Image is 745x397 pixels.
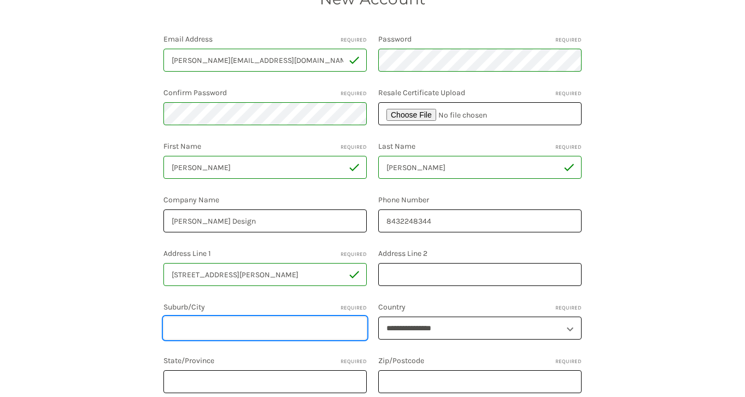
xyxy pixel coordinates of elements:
[555,90,582,98] small: Required
[555,358,582,366] small: Required
[163,194,367,206] label: Company Name
[378,301,582,313] label: Country
[378,141,582,152] label: Last Name
[555,304,582,312] small: Required
[378,87,582,98] label: Resale Certificate Upload
[163,141,367,152] label: First Name
[378,248,582,259] label: Address Line 2
[341,90,367,98] small: Required
[163,248,367,259] label: Address Line 1
[378,355,582,366] label: Zip/Postcode
[378,33,582,45] label: Password
[163,301,367,313] label: Suburb/City
[163,33,367,45] label: Email Address
[341,143,367,151] small: Required
[555,143,582,151] small: Required
[341,36,367,44] small: Required
[555,36,582,44] small: Required
[163,355,367,366] label: State/Province
[341,358,367,366] small: Required
[163,87,367,98] label: Confirm Password
[341,304,367,312] small: Required
[341,250,367,259] small: Required
[378,194,582,206] label: Phone Number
